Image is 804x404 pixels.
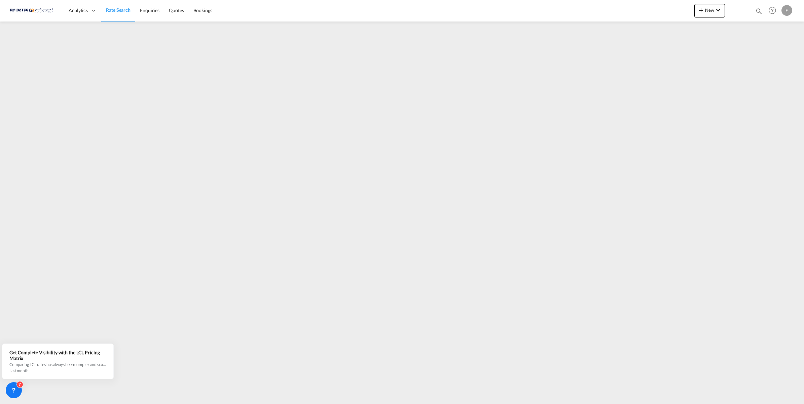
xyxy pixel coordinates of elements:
[140,7,159,13] span: Enquiries
[697,7,722,13] span: New
[10,3,56,18] img: c67187802a5a11ec94275b5db69a26e6.png
[781,5,792,16] div: E
[193,7,212,13] span: Bookings
[767,5,778,16] span: Help
[169,7,184,13] span: Quotes
[694,4,725,17] button: icon-plus 400-fgNewicon-chevron-down
[697,6,705,14] md-icon: icon-plus 400-fg
[106,7,131,13] span: Rate Search
[755,7,763,15] md-icon: icon-magnify
[767,5,781,17] div: Help
[755,7,763,17] div: icon-magnify
[714,6,722,14] md-icon: icon-chevron-down
[69,7,88,14] span: Analytics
